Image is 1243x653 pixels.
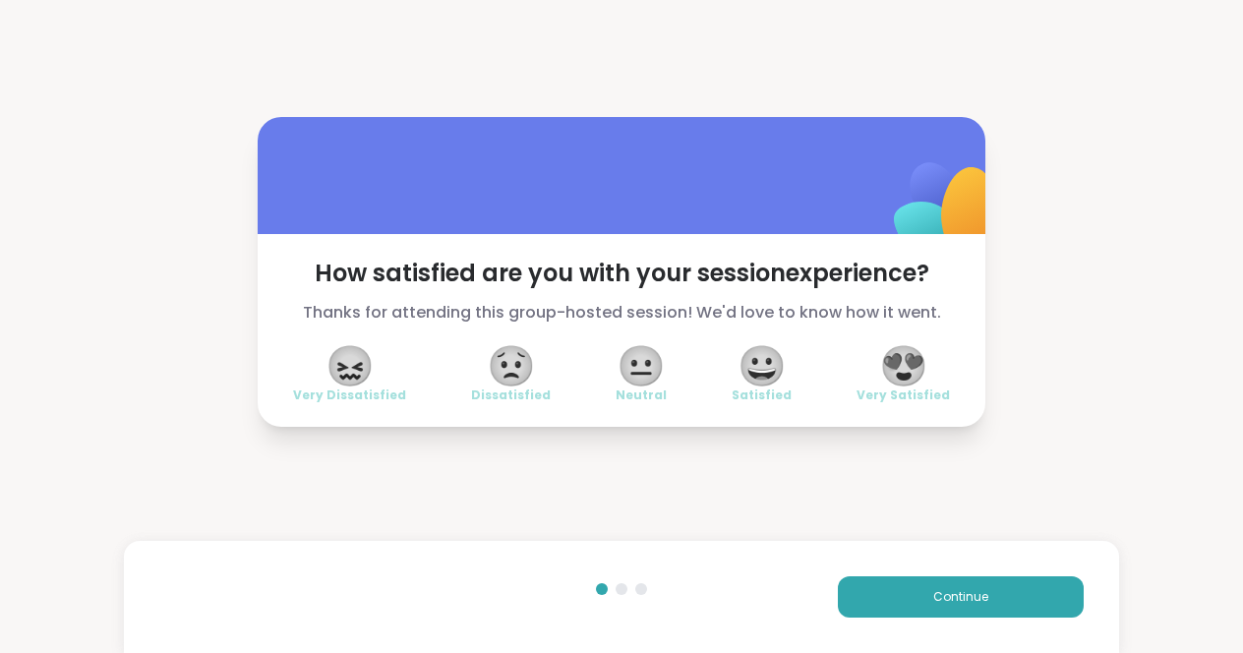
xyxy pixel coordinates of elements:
[471,387,551,403] span: Dissatisfied
[616,387,667,403] span: Neutral
[732,387,792,403] span: Satisfied
[293,258,950,289] span: How satisfied are you with your session experience?
[617,348,666,384] span: 😐
[738,348,787,384] span: 😀
[293,387,406,403] span: Very Dissatisfied
[879,348,928,384] span: 😍
[838,576,1084,618] button: Continue
[857,387,950,403] span: Very Satisfied
[326,348,375,384] span: 😖
[487,348,536,384] span: 😟
[293,301,950,325] span: Thanks for attending this group-hosted session! We'd love to know how it went.
[848,111,1043,307] img: ShareWell Logomark
[933,588,988,606] span: Continue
